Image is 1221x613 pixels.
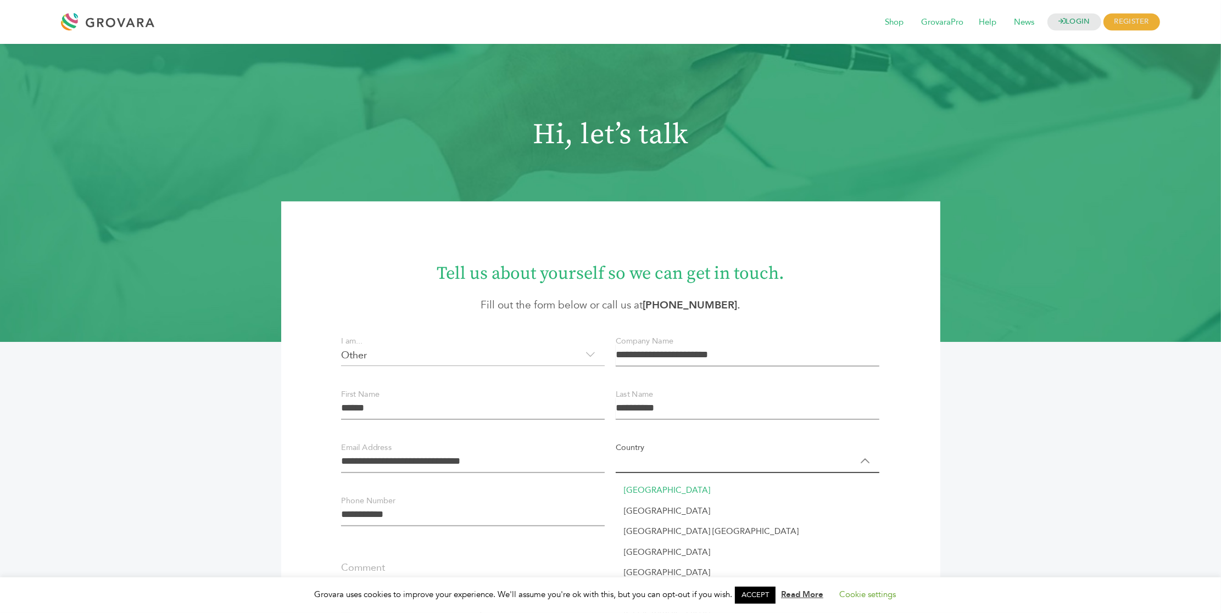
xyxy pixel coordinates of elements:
[913,12,971,33] span: GrovaraPro
[341,442,392,454] label: Email Address
[341,495,395,507] label: Phone Number
[616,521,879,542] span: [GEOGRAPHIC_DATA] [GEOGRAPHIC_DATA]
[735,587,776,604] a: ACCEPT
[877,16,911,29] a: Shop
[616,480,879,501] span: [GEOGRAPHIC_DATA]
[314,589,907,600] span: Grovara uses cookies to improve your experience. We'll assume you're ok with this, but you can op...
[1006,12,1042,33] span: News
[643,298,740,312] strong: .
[341,389,380,401] label: First Name
[1103,14,1160,31] span: REGISTER
[341,560,385,575] label: Comment
[781,589,823,600] a: Read More
[616,563,879,583] span: [GEOGRAPHIC_DATA]
[616,500,879,521] span: [GEOGRAPHIC_DATA]
[314,297,907,313] p: Fill out the form below or call us at
[839,589,896,600] a: Cookie settings
[232,118,990,152] h1: Hi, let’s talk
[643,298,737,312] a: [PHONE_NUMBER]
[877,12,911,33] span: Shop
[616,389,653,401] label: Last Name
[971,16,1004,29] a: Help
[616,542,879,563] span: [GEOGRAPHIC_DATA]
[1047,14,1101,31] a: LOGIN
[341,335,363,347] label: I am...
[314,254,907,286] h1: Tell us about yourself so we can get in touch.
[913,16,971,29] a: GrovaraPro
[971,12,1004,33] span: Help
[1006,16,1042,29] a: News
[341,344,605,366] span: Other
[616,335,673,347] label: Company Name
[616,442,644,454] label: Country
